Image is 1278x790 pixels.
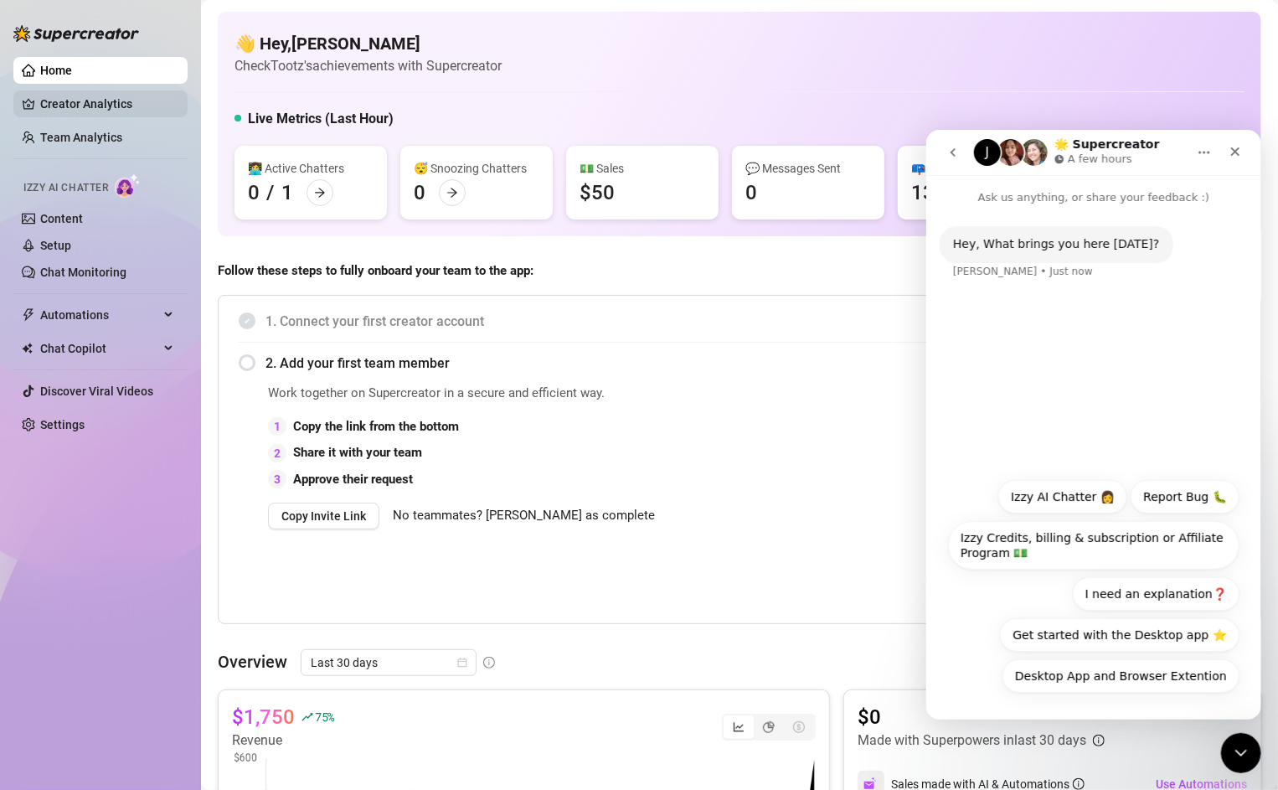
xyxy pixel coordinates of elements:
[23,180,108,196] span: Izzy AI Chatter
[40,385,153,398] a: Discover Viral Videos
[248,159,374,178] div: 👩‍💻 Active Chatters
[22,308,35,322] span: thunderbolt
[218,649,287,674] article: Overview
[248,179,260,206] div: 0
[234,32,502,55] h4: 👋 Hey, [PERSON_NAME]
[40,212,83,225] a: Content
[268,384,863,404] span: Work together on Supercreator in a secure and efficient way.
[232,704,295,731] article: $1,750
[281,509,366,523] span: Copy Invite Link
[268,470,286,488] div: 3
[722,714,816,741] div: segmented control
[40,64,72,77] a: Home
[218,263,533,278] strong: Follow these steps to fully onboard your team to the app:
[293,445,422,460] strong: Share it with your team
[446,187,458,199] span: arrow-right
[239,301,1240,342] div: 1. Connect your first creator account
[40,302,159,328] span: Automations
[393,506,655,526] span: No teammates? [PERSON_NAME] as complete
[314,187,326,199] span: arrow-right
[745,179,757,206] div: 0
[414,179,425,206] div: 0
[234,55,502,76] article: Check Tootz's achievements with Supercreator
[268,503,379,529] button: Copy Invite Link
[40,239,71,252] a: Setup
[580,179,615,206] div: $50
[905,384,1240,598] iframe: Adding Team Members
[911,159,1037,178] div: 📪 Unread Messages
[13,25,139,42] img: logo-BBDzfeDw.svg
[281,179,293,206] div: 1
[483,657,495,669] span: info-circle
[1093,735,1105,746] span: info-circle
[239,343,1240,384] div: 2. Add your first team member
[733,721,745,733] span: line-chart
[1221,733,1261,773] iframe: Intercom live chat
[115,173,141,198] img: AI Chatter
[858,731,1086,751] article: Made with Superpowers in last 30 days
[22,343,33,354] img: Chat Copilot
[293,419,459,434] strong: Copy the link from the bottom
[301,711,313,723] span: rise
[763,721,775,733] span: pie-chart
[248,109,394,129] h5: Live Metrics (Last Hour)
[858,704,1105,731] article: $0
[232,731,334,751] article: Revenue
[457,658,467,668] span: calendar
[265,353,1240,374] span: 2. Add your first team member
[40,418,85,431] a: Settings
[911,179,935,206] div: 13
[268,417,286,436] div: 1
[268,444,286,462] div: 2
[40,90,174,117] a: Creator Analytics
[311,650,466,675] span: Last 30 days
[40,131,122,144] a: Team Analytics
[414,159,539,178] div: 😴 Snoozing Chatters
[580,159,705,178] div: 💵 Sales
[293,472,413,487] strong: Approve their request
[315,709,334,725] span: 75 %
[40,266,126,279] a: Chat Monitoring
[265,311,1240,332] span: 1. Connect your first creator account
[745,159,871,178] div: 💬 Messages Sent
[1073,778,1085,790] span: info-circle
[926,130,1261,720] iframe: Intercom live chat
[40,335,159,362] span: Chat Copilot
[793,721,805,733] span: dollar-circle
